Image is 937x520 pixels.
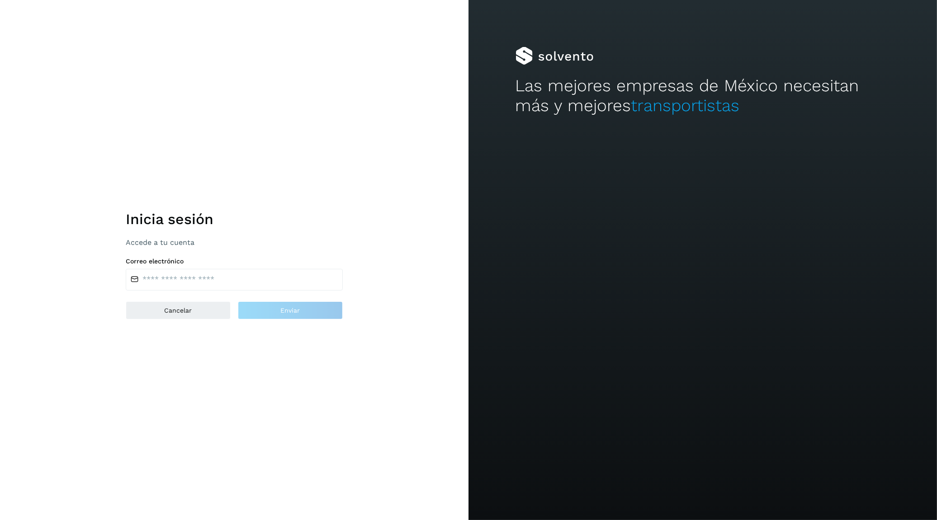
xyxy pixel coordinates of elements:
[126,301,231,319] button: Cancelar
[516,76,890,116] h2: Las mejores empresas de México necesitan más y mejores
[631,96,740,115] span: transportistas
[238,301,343,319] button: Enviar
[126,238,343,247] p: Accede a tu cuenta
[126,258,343,265] label: Correo electrónico
[126,211,343,228] h1: Inicia sesión
[165,307,192,314] span: Cancelar
[281,307,300,314] span: Enviar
